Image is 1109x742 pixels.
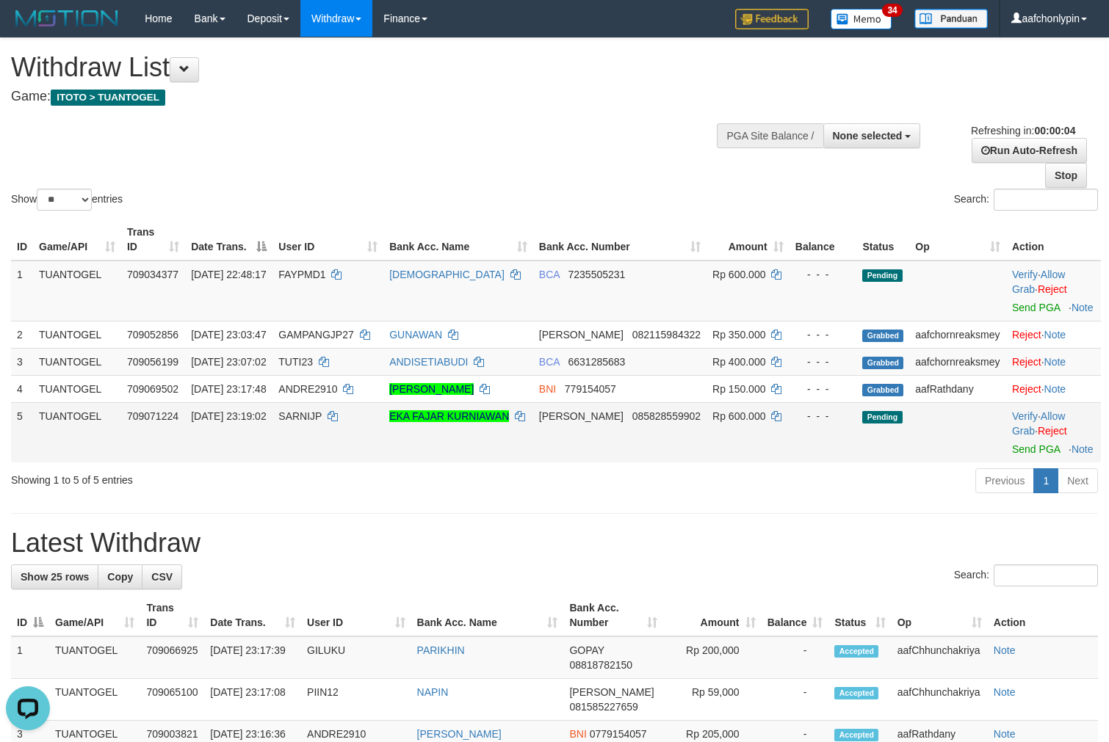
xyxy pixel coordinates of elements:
a: Copy [98,564,142,589]
span: Accepted [834,729,878,741]
th: ID: activate to sort column descending [11,594,49,636]
td: aafChhunchakriya [892,636,988,679]
td: aafChhunchakriya [892,679,988,721]
td: - [762,679,829,721]
span: [DATE] 23:03:47 [191,329,266,341]
span: [DATE] 23:19:02 [191,410,266,422]
span: 709056199 [127,356,178,368]
strong: 00:00:04 [1034,125,1075,137]
a: EKA FAJAR KURNIAWAN [389,410,509,422]
span: 709069502 [127,383,178,395]
a: Verify [1012,269,1038,280]
td: · · [1006,261,1101,321]
th: Trans ID: activate to sort column ascending [140,594,204,636]
span: 709071224 [127,410,178,422]
a: CSV [142,564,182,589]
span: Accepted [834,645,878,658]
button: None selected [823,123,921,148]
td: TUANTOGEL [33,375,121,402]
span: [PERSON_NAME] [539,410,624,422]
a: Reject [1012,383,1041,395]
a: Run Auto-Refresh [972,138,1087,163]
span: Rp 600.000 [712,410,765,422]
td: TUANTOGEL [49,636,140,679]
input: Search: [994,189,1098,211]
h4: Game: [11,90,725,104]
a: Reject [1038,425,1067,437]
a: Verify [1012,410,1038,422]
span: Copy 0779154057 to clipboard [590,728,647,740]
a: Allow Grab [1012,410,1065,437]
span: [DATE] 23:07:02 [191,356,266,368]
th: Status [856,219,909,261]
a: GUNAWAN [389,329,442,341]
a: Show 25 rows [11,564,98,589]
td: 709066925 [140,636,204,679]
a: Note [994,644,1016,656]
td: TUANTOGEL [49,679,140,721]
a: Reject [1012,356,1041,368]
span: Grabbed [862,357,903,369]
span: SARNIJP [278,410,322,422]
td: [DATE] 23:17:08 [204,679,301,721]
th: Bank Acc. Name: activate to sort column ascending [411,594,564,636]
span: [DATE] 23:17:48 [191,383,266,395]
th: User ID: activate to sort column ascending [272,219,383,261]
div: - - - [795,409,851,423]
span: Copy 08818782150 to clipboard [569,659,632,671]
label: Search: [954,189,1098,211]
th: Status: activate to sort column ascending [828,594,891,636]
span: TUTI23 [278,356,313,368]
button: Open LiveChat chat widget [6,6,50,50]
h1: Latest Withdraw [11,528,1098,558]
a: Previous [975,468,1034,493]
span: GOPAY [569,644,604,656]
a: PARIKHIN [417,644,465,656]
div: - - - [795,354,851,369]
span: BCA [539,269,560,280]
th: Trans ID: activate to sort column ascending [121,219,185,261]
label: Search: [954,564,1098,586]
div: - - - [795,267,851,282]
a: 1 [1033,468,1058,493]
td: 3 [11,348,33,375]
th: Game/API: activate to sort column ascending [49,594,140,636]
span: 709034377 [127,269,178,280]
span: Copy 085828559902 to clipboard [632,410,701,422]
th: ID [11,219,33,261]
td: Rp 200,000 [663,636,762,679]
span: · [1012,269,1065,295]
td: 1 [11,261,33,321]
span: Copy 779154057 to clipboard [565,383,616,395]
span: Rp 350.000 [712,329,765,341]
td: TUANTOGEL [33,321,121,348]
span: Refreshing in: [971,125,1075,137]
th: Game/API: activate to sort column ascending [33,219,121,261]
th: Date Trans.: activate to sort column descending [185,219,272,261]
span: GAMPANGJP27 [278,329,353,341]
a: Send PGA [1012,302,1060,313]
span: FAYPMD1 [278,269,325,280]
span: Accepted [834,687,878,699]
img: Feedback.jpg [735,9,809,29]
span: Grabbed [862,384,903,396]
a: [DEMOGRAPHIC_DATA] [389,269,505,280]
td: · · [1006,402,1101,462]
a: Note [994,728,1016,740]
th: User ID: activate to sort column ascending [301,594,411,636]
th: Amount: activate to sort column ascending [707,219,790,261]
h1: Withdraw List [11,53,725,82]
td: aafchornreaksmey [909,321,1006,348]
th: Op: activate to sort column ascending [909,219,1006,261]
td: TUANTOGEL [33,348,121,375]
span: Rp 600.000 [712,269,765,280]
th: Balance [790,219,857,261]
th: Bank Acc. Number: activate to sort column ascending [563,594,663,636]
span: None selected [833,130,903,142]
td: 5 [11,402,33,462]
div: - - - [795,382,851,396]
a: Note [1044,356,1066,368]
td: aafchornreaksmey [909,348,1006,375]
span: Copy 082115984322 to clipboard [632,329,701,341]
td: GILUKU [301,636,411,679]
